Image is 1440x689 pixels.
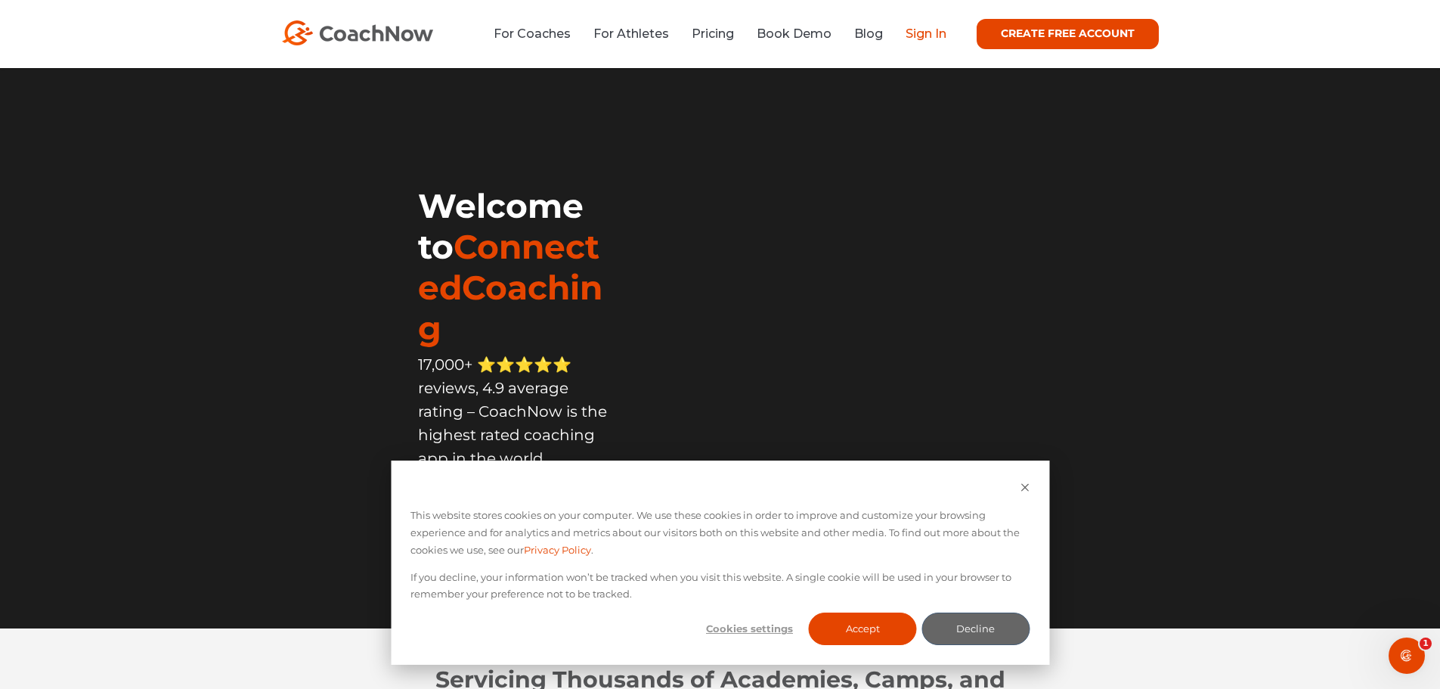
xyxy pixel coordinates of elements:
a: Book Demo [757,26,831,41]
span: ConnectedCoaching [418,226,602,349]
button: Cookies settings [695,613,804,645]
a: Sign In [906,26,946,41]
a: Blog [854,26,883,41]
button: Dismiss cookie banner [1020,480,1030,498]
iframe: Intercom live chat [1389,638,1425,674]
h1: Welcome to [418,185,612,349]
span: 1 [1420,638,1432,650]
button: Decline [921,613,1030,645]
div: Cookie banner [391,461,1049,665]
a: Pricing [692,26,734,41]
a: For Athletes [593,26,669,41]
button: Accept [809,613,917,645]
p: This website stores cookies on your computer. We use these cookies in order to improve and custom... [410,507,1030,558]
a: CREATE FREE ACCOUNT [977,19,1159,49]
span: 17,000+ ⭐️⭐️⭐️⭐️⭐️ reviews, 4.9 average rating – CoachNow is the highest rated coaching app in th... [418,355,607,467]
a: Privacy Policy [524,542,591,559]
img: CoachNow Logo [282,20,433,45]
p: If you decline, your information won’t be tracked when you visit this website. A single cookie wi... [410,569,1030,604]
a: For Coaches [494,26,571,41]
